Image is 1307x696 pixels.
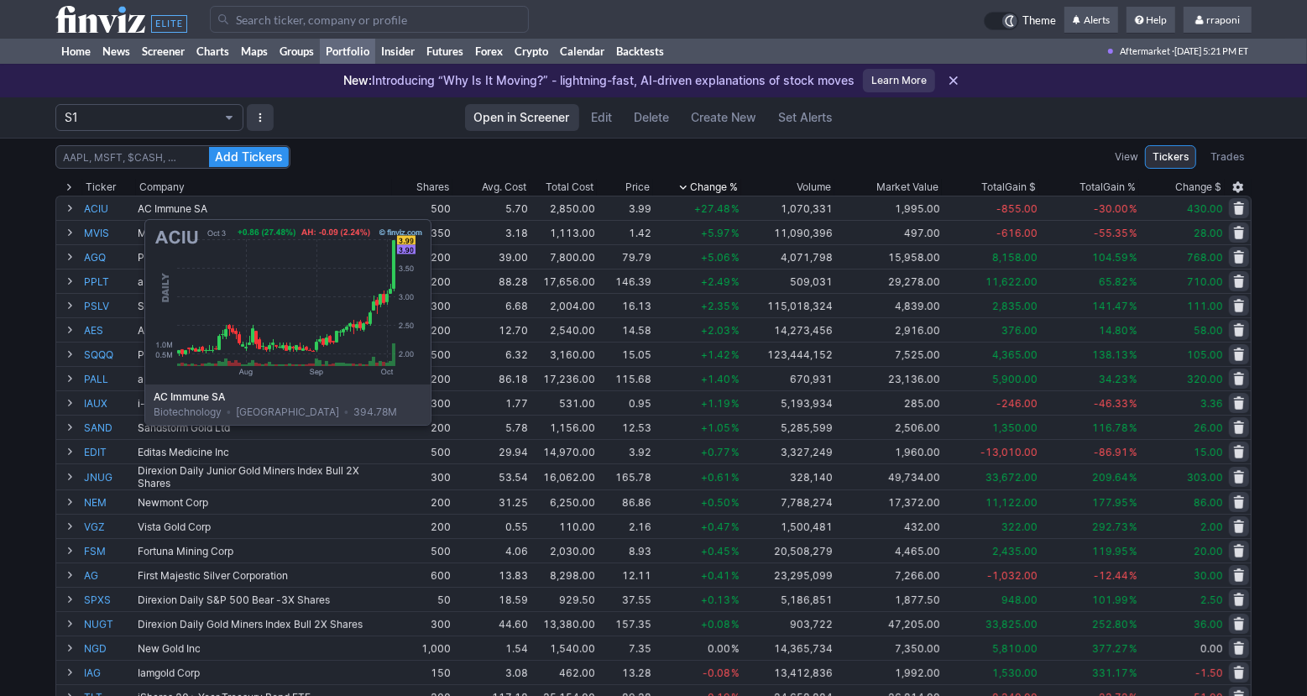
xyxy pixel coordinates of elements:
[701,496,730,509] span: +0.50
[701,300,730,312] span: +2.35
[731,202,740,215] span: %
[530,538,597,563] td: 2,030.00
[741,269,835,293] td: 509,031
[1129,348,1137,361] span: %
[985,275,1038,288] span: 11,622.00
[530,244,597,269] td: 7,800.00
[1153,149,1189,165] span: Tickers
[1115,149,1138,165] label: View
[1094,569,1128,582] span: -12.44
[452,390,530,415] td: 1.77
[992,373,1038,385] span: 5,900.00
[191,39,235,64] a: Charts
[84,416,134,439] a: SAND
[84,515,134,538] a: VGZ
[731,521,740,533] span: %
[209,147,289,167] button: Add Tickers
[992,421,1038,434] span: 1,350.00
[610,39,670,64] a: Backtests
[1064,7,1118,34] a: Alerts
[154,390,422,405] b: AC Immune SA
[731,545,740,557] span: %
[741,489,835,514] td: 7,788,274
[392,587,452,611] td: 50
[1129,397,1137,410] span: %
[530,587,597,611] td: 929.50
[625,179,650,196] div: Price
[597,563,653,587] td: 12.11
[741,587,835,611] td: 5,186,851
[452,463,530,489] td: 53.54
[701,545,730,557] span: +0.45
[84,612,134,636] a: NUGT
[530,390,597,415] td: 531.00
[741,538,835,563] td: 20,508,279
[741,220,835,244] td: 11,090,396
[1200,521,1223,533] span: 2.00
[55,179,82,196] div: Expand All
[779,109,834,126] span: Set Alerts
[731,227,740,239] span: %
[452,244,530,269] td: 39.00
[834,196,942,220] td: 1,995.00
[597,514,653,538] td: 2.16
[597,196,653,220] td: 3.99
[597,293,653,317] td: 16.13
[342,406,351,418] span: •
[97,39,136,64] a: News
[138,421,390,434] div: Sandstorm Gold Ltd
[1129,569,1137,582] span: %
[1080,179,1103,196] span: Total
[215,149,283,165] span: Add Tickers
[741,463,835,489] td: 328,140
[1129,594,1137,606] span: %
[1194,569,1223,582] span: 30.00
[597,489,653,514] td: 86.86
[701,227,730,239] span: +5.97
[1092,251,1128,264] span: 104.59
[1129,324,1137,337] span: %
[1187,373,1223,385] span: 320.00
[1187,251,1223,264] span: 768.00
[1174,39,1248,64] span: [DATE] 5:21 PM ET
[139,179,185,196] div: Company
[375,39,421,64] a: Insider
[274,39,320,64] a: Groups
[834,244,942,269] td: 15,958.00
[741,390,835,415] td: 5,193,934
[625,104,679,131] button: Delete
[416,179,449,196] div: Shares
[530,415,597,439] td: 1,156.00
[1001,594,1038,606] span: 948.00
[981,179,1005,196] span: Total
[834,439,942,463] td: 1,960.00
[834,463,942,489] td: 49,734.00
[834,293,942,317] td: 4,839.00
[392,489,452,514] td: 200
[985,471,1038,484] span: 33,672.00
[530,196,597,220] td: 2,850.00
[1092,594,1128,606] span: 101.99
[1127,7,1175,34] a: Help
[996,227,1038,239] span: -616.00
[834,366,942,390] td: 23,136.00
[1092,545,1128,557] span: 119.95
[65,109,217,126] span: S1
[84,464,134,489] a: JNUG
[583,104,622,131] a: Edit
[1092,471,1128,484] span: 209.64
[863,69,935,92] a: Learn More
[992,348,1038,361] span: 4,365.00
[980,446,1038,458] span: -13,010.00
[985,496,1038,509] span: 11,122.00
[1094,397,1128,410] span: -46.33
[996,397,1038,410] span: -246.00
[834,342,942,366] td: 7,525.00
[1099,275,1128,288] span: 65.82
[145,385,431,425] div: Biotechnology [GEOGRAPHIC_DATA] 394.78M
[834,220,942,244] td: 497.00
[1194,545,1223,557] span: 20.00
[452,538,530,563] td: 4.06
[452,439,530,463] td: 29.94
[452,317,530,342] td: 12.70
